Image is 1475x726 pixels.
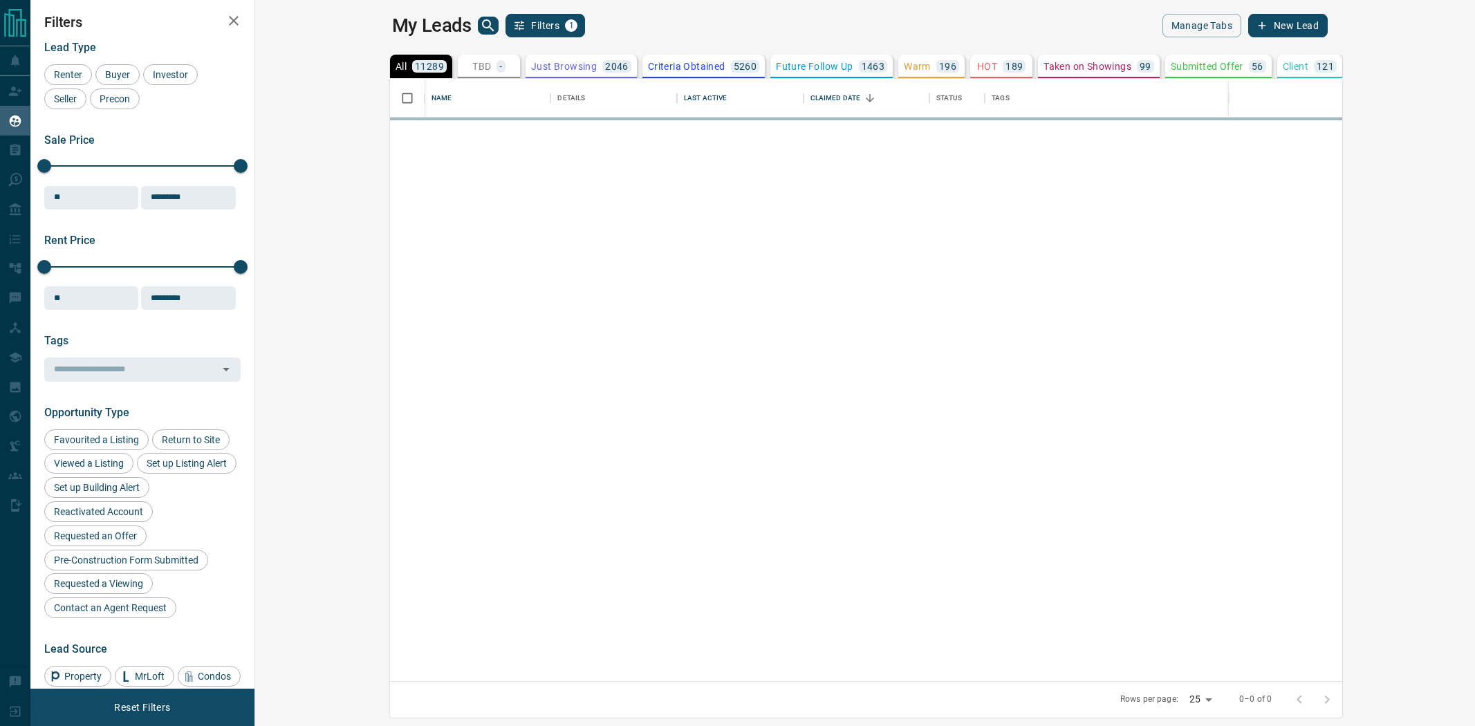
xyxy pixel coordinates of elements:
span: Property [59,671,106,682]
span: Precon [95,93,135,104]
h2: Filters [44,14,241,30]
div: Tags [992,79,1010,118]
div: Claimed Date [810,79,861,118]
p: 56 [1252,62,1263,71]
div: Return to Site [152,429,230,450]
div: Last Active [684,79,727,118]
p: - [499,62,502,71]
span: Tags [44,334,68,347]
p: 11289 [415,62,444,71]
button: Sort [860,89,880,108]
div: Last Active [677,79,804,118]
button: New Lead [1248,14,1328,37]
div: Set up Listing Alert [137,453,236,474]
p: 5260 [734,62,757,71]
span: Favourited a Listing [49,434,144,445]
p: 99 [1140,62,1151,71]
div: Details [557,79,585,118]
button: Open [216,360,236,379]
div: Status [936,79,962,118]
div: Condos [178,666,241,687]
p: 196 [939,62,956,71]
div: Name [425,79,551,118]
div: Seller [44,89,86,109]
div: Renter [44,64,92,85]
span: Renter [49,69,87,80]
p: Just Browsing [531,62,597,71]
div: Details [550,79,677,118]
p: Criteria Obtained [648,62,725,71]
span: Opportunity Type [44,406,129,419]
span: Set up Building Alert [49,482,145,493]
button: Reset Filters [105,696,179,719]
span: Requested an Offer [49,530,142,541]
p: 1463 [862,62,885,71]
span: 1 [566,21,576,30]
p: 189 [1005,62,1023,71]
span: Reactivated Account [49,506,148,517]
span: Pre-Construction Form Submitted [49,555,203,566]
div: Investor [143,64,198,85]
div: Favourited a Listing [44,429,149,450]
p: 0–0 of 0 [1239,694,1272,705]
h1: My Leads [392,15,472,37]
p: Taken on Showings [1043,62,1131,71]
div: Requested an Offer [44,525,147,546]
div: MrLoft [115,666,174,687]
span: Seller [49,93,82,104]
div: Status [929,79,985,118]
p: TBD [472,62,491,71]
span: Requested a Viewing [49,578,148,589]
p: Future Follow Up [776,62,853,71]
div: Property [44,666,111,687]
div: Viewed a Listing [44,453,133,474]
div: 25 [1184,689,1217,709]
p: 2046 [605,62,629,71]
div: Reactivated Account [44,501,153,522]
span: Lead Type [44,41,96,54]
p: Warm [904,62,931,71]
span: Investor [148,69,193,80]
span: MrLoft [130,671,169,682]
p: 121 [1317,62,1334,71]
span: Buyer [100,69,135,80]
div: Pre-Construction Form Submitted [44,550,208,570]
p: Client [1283,62,1308,71]
div: Buyer [95,64,140,85]
div: Contact an Agent Request [44,597,176,618]
span: Set up Listing Alert [142,458,232,469]
span: Condos [193,671,236,682]
div: Name [432,79,452,118]
p: HOT [977,62,997,71]
span: Lead Source [44,642,107,655]
p: All [396,62,407,71]
button: Manage Tabs [1162,14,1241,37]
p: Rows per page: [1120,694,1178,705]
span: Viewed a Listing [49,458,129,469]
span: Rent Price [44,234,95,247]
span: Sale Price [44,133,95,147]
button: search button [478,17,499,35]
div: Claimed Date [804,79,930,118]
span: Return to Site [157,434,225,445]
span: Contact an Agent Request [49,602,171,613]
div: Set up Building Alert [44,477,149,498]
div: Requested a Viewing [44,573,153,594]
div: Precon [90,89,140,109]
button: Filters1 [505,14,585,37]
p: Submitted Offer [1171,62,1243,71]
